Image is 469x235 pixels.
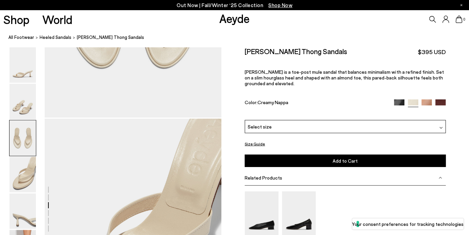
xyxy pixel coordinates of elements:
img: svg%3E [439,176,442,180]
span: Related Products [245,175,282,181]
img: svg%3E [439,126,443,130]
span: 0 [462,18,466,21]
span: $395 USD [418,48,446,56]
div: Color: [245,99,387,107]
a: Aeyde [219,11,250,25]
span: Add to Cart [333,158,358,164]
img: Daphne Leather Thong Sandals - Image 3 [9,120,36,156]
button: Your consent preferences for tracking technologies [352,218,464,230]
img: Daphne Leather Thong Sandals - Image 4 [9,157,36,192]
button: Add to Cart [245,155,446,167]
a: heeled sandals [40,34,71,41]
img: Daphne Leather Thong Sandals - Image 2 [9,84,36,119]
nav: breadcrumb [8,28,469,47]
span: Creamy Nappa [258,99,288,105]
img: Daphne Leather Thong Sandals - Image 1 [9,47,36,83]
a: Shop [3,14,29,25]
p: Out Now | Fall/Winter ‘25 Collection [177,1,292,9]
span: Navigate to /collections/new-in [268,2,292,8]
h2: [PERSON_NAME] Thong Sandals [245,47,347,55]
a: All Footwear [8,34,34,41]
span: [PERSON_NAME] is a toe-post mule sandal that balances minimalism with a refined finish. Set on a ... [245,69,444,86]
span: Select size [248,123,272,130]
img: Daphne Leather Thong Sandals - Image 5 [9,193,36,229]
a: World [42,14,72,25]
button: Size Guide [245,140,265,148]
span: [PERSON_NAME] Thong Sandals [77,34,144,41]
label: Your consent preferences for tracking technologies [352,220,464,228]
span: heeled sandals [40,34,71,40]
a: 0 [455,16,462,23]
